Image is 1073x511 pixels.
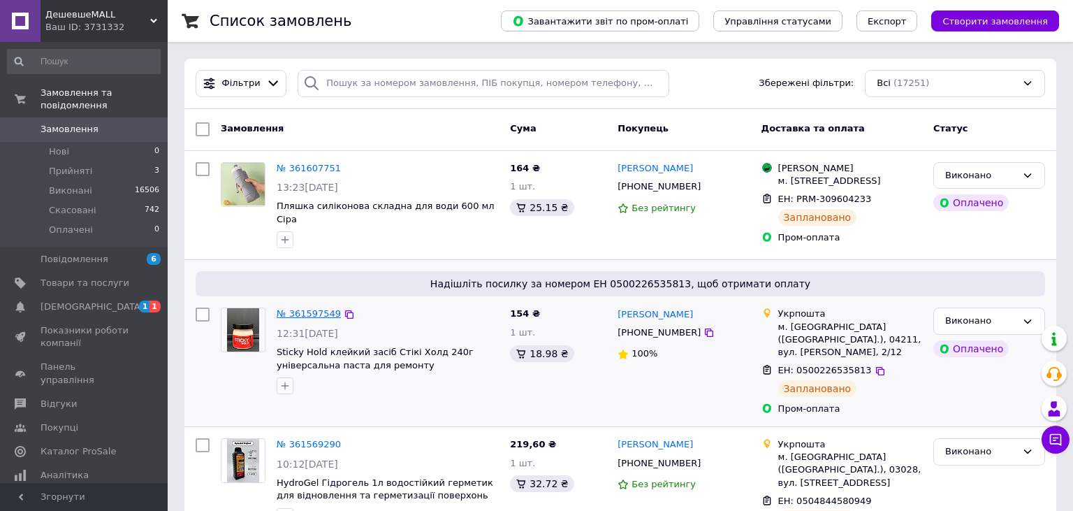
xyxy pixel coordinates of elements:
[277,347,474,370] a: Sticky Hold клейкий засіб Стікі Холд 240г універсальна паста для ремонту
[615,178,703,196] div: [PHONE_NUMBER]
[49,165,92,178] span: Прийняті
[945,168,1016,183] div: Виконано
[778,194,872,204] span: ЕН: PRM-309604233
[221,163,265,206] img: Фото товару
[618,123,669,134] span: Покупець
[277,477,493,501] a: HydroGel Гідрогель 1л водостійкий герметик для відновлення та герметизації поверхонь
[632,203,696,213] span: Без рейтингу
[222,77,261,90] span: Фільтри
[221,123,284,134] span: Замовлення
[713,10,842,31] button: Управління статусами
[135,185,159,197] span: 16506
[778,438,922,451] div: Укрпошта
[45,21,168,34] div: Ваш ID: 3731332
[917,15,1059,26] a: Створити замовлення
[778,175,922,187] div: м. [STREET_ADDRESS]
[49,224,93,236] span: Оплачені
[277,328,338,339] span: 12:31[DATE]
[778,403,922,415] div: Пром-оплата
[41,123,98,136] span: Замовлення
[210,13,351,29] h1: Список замовлень
[7,49,161,74] input: Пошук
[49,145,69,158] span: Нові
[778,231,922,244] div: Пром-оплата
[41,253,108,266] span: Повідомлення
[856,10,918,31] button: Експорт
[759,77,854,90] span: Збережені фільтри:
[227,308,260,352] img: Фото товару
[510,345,574,362] div: 18.98 ₴
[139,301,150,312] span: 1
[221,438,265,483] a: Фото товару
[154,224,159,236] span: 0
[154,145,159,158] span: 0
[510,475,574,492] div: 32.72 ₴
[201,277,1039,291] span: Надішліть посилку за номером ЕН 0500226535813, щоб отримати оплату
[778,321,922,359] div: м. [GEOGRAPHIC_DATA] ([GEOGRAPHIC_DATA].), 04211, вул. [PERSON_NAME], 2/12
[145,204,159,217] span: 742
[512,15,688,27] span: Завантажити звіт по пром-оплаті
[510,308,540,319] span: 154 ₴
[632,348,657,359] span: 100%
[277,439,341,449] a: № 361569290
[49,204,96,217] span: Скасовані
[893,78,930,88] span: (17251)
[277,163,341,173] a: № 361607751
[277,308,341,319] a: № 361597549
[277,201,495,224] a: Пляшка силіконова складна для води 600 мл Сіра
[221,308,265,352] a: Фото товару
[41,422,78,434] span: Покупці
[933,340,1009,357] div: Оплачено
[618,438,693,452] a: [PERSON_NAME]
[41,445,116,458] span: Каталог ProSale
[778,308,922,320] div: Укрпошта
[618,162,693,175] a: [PERSON_NAME]
[510,439,556,449] span: 219,60 ₴
[868,16,907,27] span: Експорт
[945,445,1016,459] div: Виконано
[510,181,535,192] span: 1 шт.
[778,209,857,226] div: Заплановано
[632,479,696,489] span: Без рейтингу
[277,459,338,470] span: 10:12[DATE]
[615,324,703,342] div: [PHONE_NUMBER]
[49,185,92,197] span: Виконані
[778,365,872,375] span: ЕН: 0500226535813
[945,314,1016,329] div: Виконано
[41,277,129,289] span: Товари та послуги
[1042,426,1070,454] button: Чат з покупцем
[778,451,922,489] div: м. [GEOGRAPHIC_DATA] ([GEOGRAPHIC_DATA].), 03028, вул. [STREET_ADDRESS]
[41,361,129,386] span: Панель управління
[778,496,872,506] span: ЕН: 0504844580949
[778,380,857,397] div: Заплановано
[761,123,865,134] span: Доставка та оплата
[41,469,89,482] span: Аналітика
[501,10,699,31] button: Завантажити звіт по пром-оплаті
[41,398,77,410] span: Відгуки
[277,182,338,193] span: 13:23[DATE]
[942,16,1048,27] span: Створити замовлення
[510,458,535,468] span: 1 шт.
[41,301,144,313] span: [DEMOGRAPHIC_DATA]
[147,253,161,265] span: 6
[933,194,1009,211] div: Оплачено
[149,301,161,312] span: 1
[41,324,129,350] span: Показники роботи компанії
[615,454,703,473] div: [PHONE_NUMBER]
[724,16,831,27] span: Управління статусами
[510,123,536,134] span: Cума
[41,87,168,112] span: Замовлення та повідомлення
[154,165,159,178] span: 3
[778,162,922,175] div: [PERSON_NAME]
[45,8,150,21] span: ДешевшеMALL
[877,77,891,90] span: Всі
[227,439,260,482] img: Фото товару
[221,162,265,207] a: Фото товару
[618,308,693,322] a: [PERSON_NAME]
[931,10,1059,31] button: Створити замовлення
[510,327,535,338] span: 1 шт.
[510,163,540,173] span: 164 ₴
